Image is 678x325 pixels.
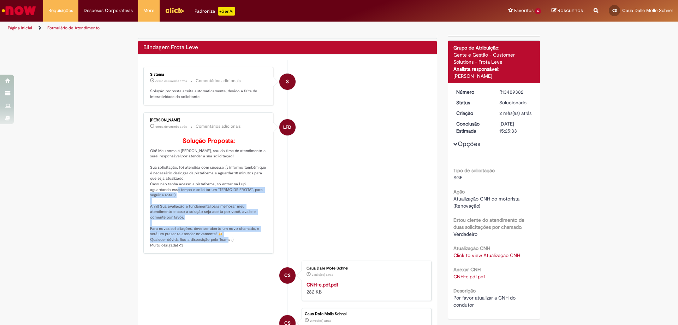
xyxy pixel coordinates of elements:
[453,72,535,80] div: [PERSON_NAME]
[453,273,485,280] a: Download de CNH-e.pdf.pdf
[453,174,462,181] span: SGF
[5,22,447,35] ul: Trilhas de página
[453,231,477,237] span: Verdadeiro
[165,5,184,16] img: click_logo_yellow_360x200.png
[453,295,517,308] span: Por favor atualizar a CNH do condutor
[155,124,187,129] span: cerca de um mês atrás
[622,7,673,13] span: Caua Dalle Molle Schnel
[312,273,333,277] time: 13/08/2025 13:25:22
[218,7,235,16] p: +GenAi
[155,79,187,83] time: 25/08/2025 14:08:24
[150,88,268,99] p: Solução proposta aceita automaticamente, devido a falta de interatividade do solicitante.
[310,319,331,323] time: 13/08/2025 13:25:26
[155,124,187,129] time: 15/08/2025 15:08:25
[150,138,268,248] p: Olá! Meu nome é [PERSON_NAME], sou do time de atendimento e serei responsável por atender a sua s...
[143,7,154,14] span: More
[1,4,37,18] img: ServiceNow
[451,88,494,95] dt: Número
[310,319,331,323] span: 2 mês(es) atrás
[305,312,428,316] div: Caua Dalle Molle Schnel
[279,267,296,284] div: Caua Dalle Molle Schnel
[283,119,291,136] span: LFD
[453,245,490,251] b: Atualização CNH
[453,188,465,195] b: Ação
[196,123,241,129] small: Comentários adicionais
[451,110,494,117] dt: Criação
[307,266,424,271] div: Caua Dalle Molle Schnel
[307,282,338,288] a: CNH-e.pdf.pdf
[195,7,235,16] div: Padroniza
[48,7,73,14] span: Requisições
[279,119,296,135] div: Leticia Ferreira Dantas De Almeida
[499,110,532,117] div: 13/08/2025 13:25:26
[307,281,424,295] div: 282 KB
[514,7,534,14] span: Favoritos
[552,7,583,14] a: Rascunhos
[453,266,481,273] b: Anexar CNH
[312,273,333,277] span: 2 mês(es) atrás
[183,137,235,145] b: Solução Proposta:
[451,99,494,106] dt: Status
[612,8,617,13] span: CS
[84,7,133,14] span: Despesas Corporativas
[143,45,198,51] h2: Blindagem Frota Leve Histórico de tíquete
[499,110,531,116] time: 13/08/2025 13:25:26
[453,288,476,294] b: Descrição
[8,25,32,31] a: Página inicial
[499,88,532,95] div: R13409382
[453,65,535,72] div: Analista responsável:
[453,252,520,259] a: Click to view Atualização CNH
[453,51,535,65] div: Gente e Gestão - Customer Solutions - Frota Leve
[453,217,524,230] b: Estou ciente do atendimento de duas solicitações por chamado.
[453,44,535,51] div: Grupo de Atribuição:
[453,167,495,174] b: Tipo de solicitação
[499,99,532,106] div: Solucionado
[558,7,583,14] span: Rascunhos
[284,267,291,284] span: CS
[150,72,268,77] div: Sistema
[279,74,296,90] div: System
[150,118,268,122] div: [PERSON_NAME]
[286,73,289,90] span: S
[47,25,100,31] a: Formulário de Atendimento
[451,120,494,134] dt: Conclusão Estimada
[499,110,531,116] span: 2 mês(es) atrás
[499,120,532,134] div: [DATE] 15:25:33
[453,196,521,209] span: Atualização CNH do motorista (Renovação)
[196,78,241,84] small: Comentários adicionais
[535,8,541,14] span: 6
[155,79,187,83] span: cerca de um mês atrás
